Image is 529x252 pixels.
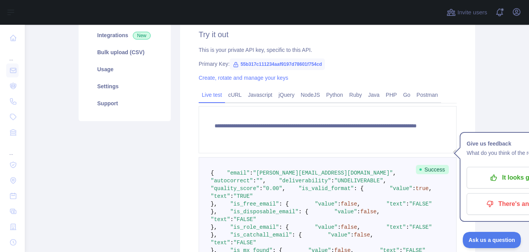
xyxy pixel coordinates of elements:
[383,178,386,184] span: ,
[383,89,400,101] a: PHP
[199,29,457,40] h2: Try it out
[263,178,266,184] span: ,
[299,209,308,215] span: : {
[230,201,279,207] span: "is_free_email"
[88,44,161,61] a: Bulk upload (CSV)
[315,201,338,207] span: "value"
[211,209,217,215] span: },
[338,224,341,230] span: :
[230,193,233,199] span: :
[409,201,432,207] span: "FALSE"
[400,89,414,101] a: Go
[234,193,253,199] span: "TRUE"
[331,178,334,184] span: :
[263,185,282,192] span: "0.00"
[338,201,341,207] span: :
[328,232,351,238] span: "value"
[279,224,289,230] span: : {
[279,178,331,184] span: "deliverability"
[299,185,354,192] span: "is_valid_format"
[88,95,161,112] a: Support
[346,89,365,101] a: Ruby
[256,178,263,184] span: ""
[199,89,225,101] a: Live test
[253,178,256,184] span: :
[211,193,230,199] span: "text"
[227,170,250,176] span: "email"
[416,185,429,192] span: true
[354,232,370,238] span: false
[211,240,230,246] span: "text"
[406,201,409,207] span: :
[199,46,457,54] div: This is your private API key, specific to this API.
[386,224,406,230] span: "text"
[211,170,214,176] span: {
[133,32,151,39] span: New
[225,89,245,101] a: cURL
[282,185,285,192] span: ,
[250,170,253,176] span: :
[199,60,457,68] div: Primary Key:
[230,232,292,238] span: "is_catchall_email"
[357,201,360,207] span: ,
[88,61,161,78] a: Usage
[445,6,489,19] button: Invite users
[412,185,416,192] span: :
[275,89,297,101] a: jQuery
[199,75,288,81] a: Create, rotate and manage your keys
[211,201,217,207] span: },
[341,201,357,207] span: false
[211,224,217,230] span: },
[334,209,357,215] span: "value"
[88,27,161,44] a: Integrations New
[211,185,259,192] span: "quality_score"
[370,232,373,238] span: ,
[409,224,432,230] span: "FALSE"
[414,89,441,101] a: Postman
[354,185,364,192] span: : {
[416,165,449,174] span: Success
[457,8,487,17] span: Invite users
[323,89,346,101] a: Python
[334,178,383,184] span: "UNDELIVERABLE"
[230,224,279,230] span: "is_role_email"
[361,209,377,215] span: false
[230,58,325,70] span: 55b317c111234aaf9197d78601f754cd
[357,209,360,215] span: :
[292,232,302,238] span: : {
[350,232,354,238] span: :
[297,89,323,101] a: NodeJS
[211,232,217,238] span: },
[211,178,253,184] span: "autocorrect"
[259,185,263,192] span: :
[234,216,256,223] span: "FALSE"
[88,78,161,95] a: Settings
[253,170,393,176] span: "[PERSON_NAME][EMAIL_ADDRESS][DOMAIN_NAME]"
[393,170,396,176] span: ,
[230,240,233,246] span: :
[357,224,360,230] span: ,
[406,224,409,230] span: :
[429,185,432,192] span: ,
[6,141,19,156] div: ...
[463,232,521,248] iframe: Toggle Customer Support
[6,46,19,62] div: ...
[341,224,357,230] span: false
[234,240,256,246] span: "FALSE"
[230,216,233,223] span: :
[377,209,380,215] span: ,
[365,89,383,101] a: Java
[230,209,298,215] span: "is_disposable_email"
[279,201,289,207] span: : {
[315,224,338,230] span: "value"
[390,185,412,192] span: "value"
[245,89,275,101] a: Javascript
[386,201,406,207] span: "text"
[211,216,230,223] span: "text"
